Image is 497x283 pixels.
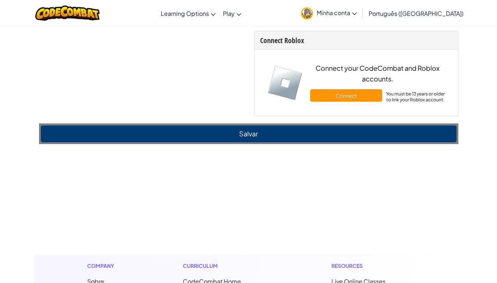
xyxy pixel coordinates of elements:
a: Play [219,3,245,23]
img: roblox-logo.svg [267,65,303,101]
div: You must be 13 years or older to link your Roblox account. [386,91,445,103]
img: avatar [301,7,313,20]
span: Learning Options [161,10,209,17]
div: Connect Roblox [260,35,452,46]
a: Português ([GEOGRAPHIC_DATA]) [365,3,467,23]
a: Minha conta [297,1,361,25]
button: Connect [310,89,382,102]
span: Minha conta [317,9,357,17]
h1: Resources [331,262,410,270]
h1: Company [87,262,123,270]
span: Play [223,10,235,17]
p: Connect your CodeCombat and Roblox accounts. [310,63,445,84]
button: Salvar [41,125,457,142]
span: Português ([GEOGRAPHIC_DATA]) [369,10,464,17]
a: Learning Options [157,3,219,23]
img: CodeCombat logo [35,6,100,21]
h1: Curriculum [183,262,272,270]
